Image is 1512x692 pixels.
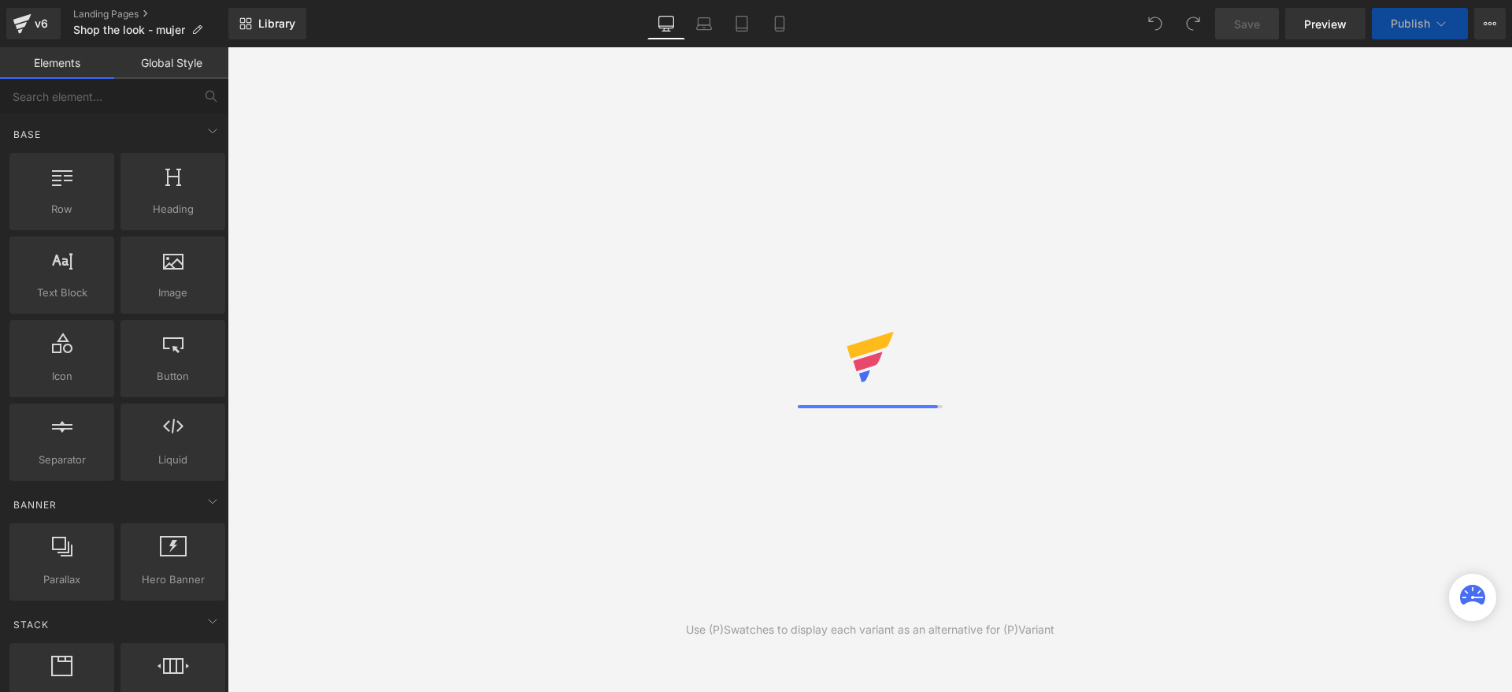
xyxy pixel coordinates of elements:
span: Liquid [125,452,220,468]
button: Publish [1372,8,1468,39]
button: Undo [1140,8,1171,39]
span: Hero Banner [125,571,220,588]
a: Landing Pages [73,8,228,20]
a: Preview [1285,8,1366,39]
a: New Library [228,8,306,39]
a: Laptop [685,8,723,39]
span: Save [1234,16,1260,32]
span: Row [14,201,109,218]
span: Text Block [14,285,109,301]
span: Stack [12,617,50,632]
span: Shop the look - mujer [73,24,185,36]
span: Banner [12,497,58,512]
span: Button [125,368,220,385]
a: Desktop [647,8,685,39]
button: More [1474,8,1506,39]
span: Base [12,127,43,142]
span: Separator [14,452,109,468]
span: Library [258,17,295,31]
button: Redo [1177,8,1209,39]
span: Publish [1391,17,1430,30]
span: Heading [125,201,220,218]
div: v6 [31,13,51,34]
span: Icon [14,368,109,385]
span: Parallax [14,571,109,588]
span: Image [125,285,220,301]
a: Global Style [114,47,228,79]
a: Tablet [723,8,761,39]
a: Mobile [761,8,799,39]
span: Preview [1304,16,1347,32]
a: v6 [6,8,61,39]
div: Use (P)Swatches to display each variant as an alternative for (P)Variant [686,621,1054,638]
